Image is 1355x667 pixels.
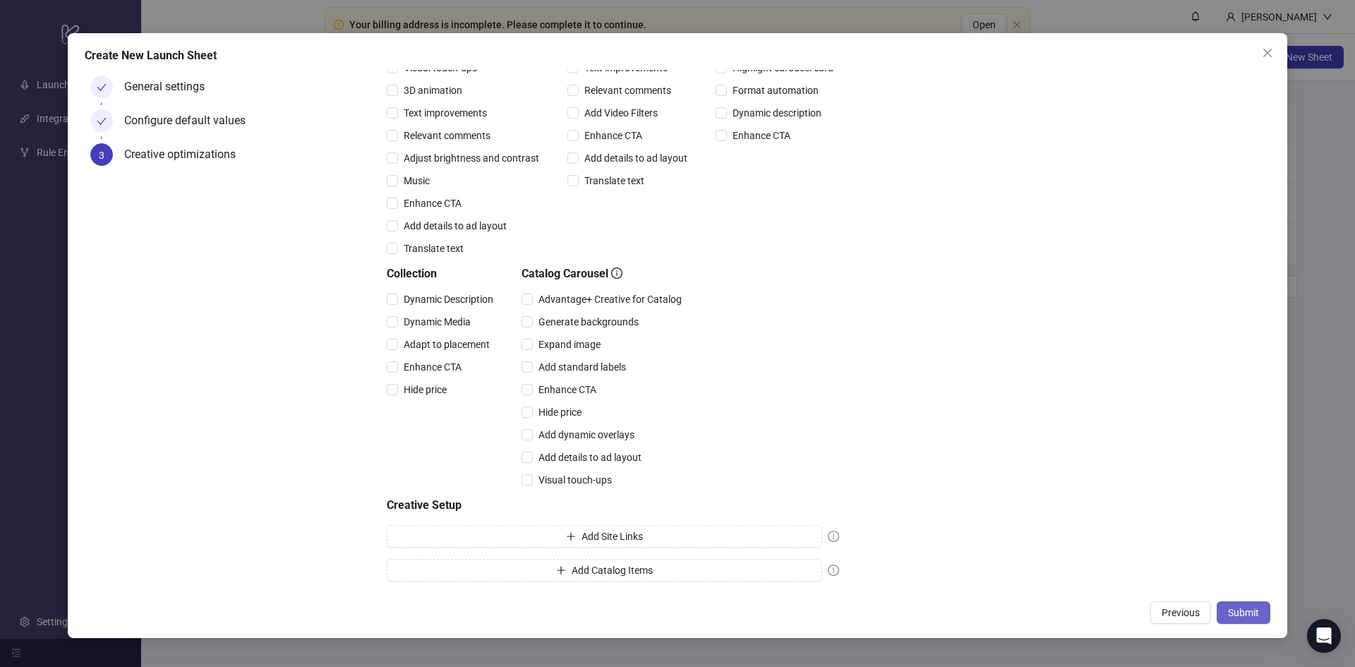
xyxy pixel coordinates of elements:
[387,497,839,514] h5: Creative Setup
[398,292,499,307] span: Dynamic Description
[1162,607,1200,618] span: Previous
[533,359,632,375] span: Add standard labels
[533,337,606,352] span: Expand image
[97,116,107,126] span: check
[828,565,839,576] span: exclamation-circle
[611,268,622,279] span: info-circle
[387,265,499,282] h5: Collection
[124,76,216,98] div: General settings
[398,105,493,121] span: Text improvements
[572,565,653,576] span: Add Catalog Items
[398,241,469,256] span: Translate text
[828,531,839,542] span: exclamation-circle
[1262,47,1273,59] span: close
[533,382,602,397] span: Enhance CTA
[533,427,640,443] span: Add dynamic overlays
[85,47,1270,64] div: Create New Launch Sheet
[398,196,467,211] span: Enhance CTA
[398,173,435,188] span: Music
[533,292,687,307] span: Advantage+ Creative for Catalog
[727,83,824,98] span: Format automation
[579,105,663,121] span: Add Video Filters
[533,314,644,330] span: Generate backgrounds
[97,83,107,92] span: check
[398,83,468,98] span: 3D animation
[398,337,495,352] span: Adapt to placement
[533,450,647,465] span: Add details to ad layout
[533,404,587,420] span: Hide price
[387,525,822,548] button: Add Site Links
[99,150,104,161] span: 3
[398,359,467,375] span: Enhance CTA
[533,472,618,488] span: Visual touch-ups
[556,565,566,575] span: plus
[582,531,643,542] span: Add Site Links
[398,314,476,330] span: Dynamic Media
[579,83,677,98] span: Relevant comments
[1228,607,1259,618] span: Submit
[398,128,496,143] span: Relevant comments
[727,128,796,143] span: Enhance CTA
[398,150,545,166] span: Adjust brightness and contrast
[579,150,693,166] span: Add details to ad layout
[1307,619,1341,653] div: Open Intercom Messenger
[727,105,827,121] span: Dynamic description
[124,143,247,166] div: Creative optimizations
[398,218,512,234] span: Add details to ad layout
[579,173,650,188] span: Translate text
[387,559,822,582] button: Add Catalog Items
[398,382,452,397] span: Hide price
[124,109,257,132] div: Configure default values
[1256,42,1279,64] button: Close
[566,531,576,541] span: plus
[1150,601,1211,624] button: Previous
[1217,601,1270,624] button: Submit
[522,265,687,282] h5: Catalog Carousel
[579,128,648,143] span: Enhance CTA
